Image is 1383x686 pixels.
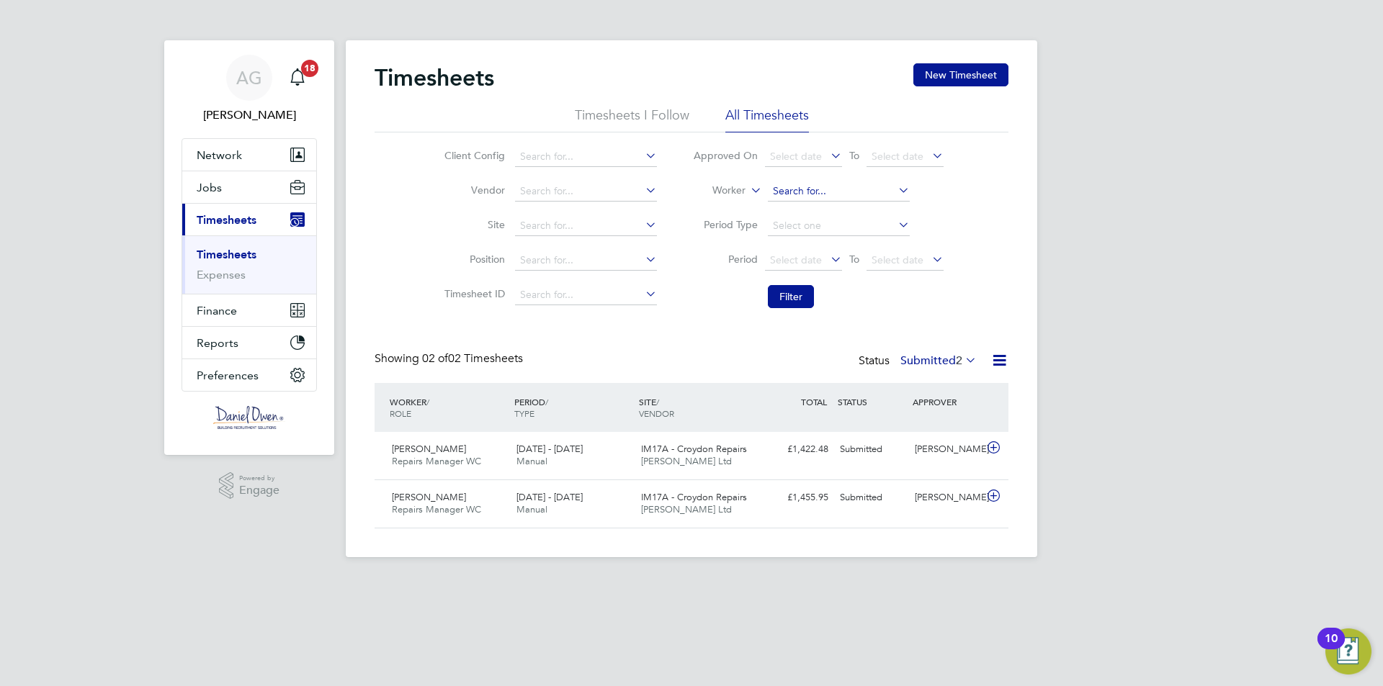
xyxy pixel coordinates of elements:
input: Search for... [768,181,910,202]
img: danielowen-logo-retina.png [213,406,285,429]
span: TYPE [514,407,534,419]
button: Jobs [182,171,316,203]
button: Network [182,139,316,171]
span: [PERSON_NAME] Ltd [641,455,732,467]
input: Search for... [515,285,657,305]
a: Go to home page [182,406,317,429]
span: Jobs [197,181,222,194]
input: Search for... [515,181,657,202]
label: Approved On [693,149,758,162]
div: Status [859,351,980,371]
label: Position [440,253,505,266]
span: 2 [956,353,962,368]
span: Network [197,148,242,162]
span: [DATE] - [DATE] [516,491,583,503]
a: Powered byEngage [219,472,280,500]
div: APPROVER [909,389,984,415]
label: Period [693,253,758,266]
span: To [845,146,864,165]
div: STATUS [834,389,909,415]
span: Amy Garcia [182,107,317,124]
input: Select one [768,216,910,236]
span: / [426,396,429,407]
div: PERIOD [511,389,635,426]
span: Select date [770,150,822,163]
span: Powered by [239,472,279,484]
span: 02 Timesheets [422,351,523,366]
button: Preferences [182,359,316,391]
span: [PERSON_NAME] [392,491,466,503]
nav: Main navigation [164,40,334,455]
a: 18 [283,55,312,101]
button: Filter [768,285,814,308]
span: Select date [770,253,822,266]
div: WORKER [386,389,511,426]
div: SITE [635,389,760,426]
label: Timesheet ID [440,287,505,300]
div: Timesheets [182,235,316,294]
div: Showing [375,351,526,366]
span: Manual [516,503,547,515]
span: / [656,396,659,407]
div: £1,422.48 [759,438,834,461]
label: Worker [681,184,746,198]
a: Expenses [197,268,246,281]
span: IM17A - Croydon Repairs [641,491,747,503]
div: Submitted [834,486,909,510]
input: Search for... [515,216,657,236]
input: Search for... [515,251,657,271]
span: Engage [239,484,279,497]
span: [DATE] - [DATE] [516,443,583,455]
h2: Timesheets [375,63,494,92]
input: Search for... [515,147,657,167]
label: Site [440,218,505,231]
label: Vendor [440,184,505,197]
div: £1,455.95 [759,486,834,510]
button: Reports [182,327,316,358]
span: To [845,250,864,268]
button: Timesheets [182,204,316,235]
span: ROLE [390,407,411,419]
span: Repairs Manager WC [392,455,481,467]
a: AG[PERSON_NAME] [182,55,317,124]
label: Submitted [900,353,977,368]
span: [PERSON_NAME] Ltd [641,503,732,515]
span: Preferences [197,369,259,382]
span: IM17A - Croydon Repairs [641,443,747,455]
li: Timesheets I Follow [575,107,689,132]
div: [PERSON_NAME] [909,486,984,510]
label: Client Config [440,149,505,162]
span: TOTAL [801,396,827,407]
span: / [545,396,548,407]
span: Select date [872,150,923,163]
button: New Timesheet [913,63,1008,86]
button: Open Resource Center, 10 new notifications [1325,628,1371,674]
div: [PERSON_NAME] [909,438,984,461]
span: AG [236,68,262,87]
span: [PERSON_NAME] [392,443,466,455]
span: Finance [197,304,237,317]
span: Repairs Manager WC [392,503,481,515]
div: Submitted [834,438,909,461]
span: Reports [197,336,238,350]
span: 18 [301,60,318,77]
span: Timesheets [197,213,256,227]
li: All Timesheets [725,107,809,132]
div: 10 [1325,638,1338,657]
label: Period Type [693,218,758,231]
span: Manual [516,455,547,467]
span: 02 of [422,351,448,366]
button: Finance [182,294,316,326]
span: VENDOR [639,407,674,419]
span: Select date [872,253,923,266]
a: Timesheets [197,248,256,261]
